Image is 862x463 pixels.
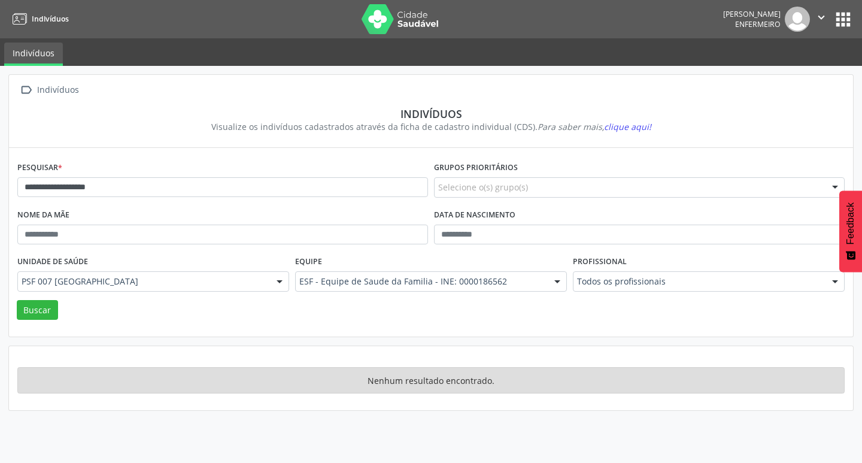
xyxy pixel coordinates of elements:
[17,206,69,225] label: Nome da mãe
[538,121,651,132] i: Para saber mais,
[845,202,856,244] span: Feedback
[604,121,651,132] span: clique aqui!
[573,253,627,271] label: Profissional
[26,107,836,120] div: Indivíduos
[735,19,781,29] span: Enfermeiro
[815,11,828,24] i: 
[438,181,528,193] span: Selecione o(s) grupo(s)
[22,276,265,288] span: PSF 007 [GEOGRAPHIC_DATA]
[17,81,81,99] a:  Indivíduos
[17,81,35,99] i: 
[32,14,69,24] span: Indivíduos
[434,159,518,177] label: Grupos prioritários
[299,276,542,288] span: ESF - Equipe de Saude da Familia - INE: 0000186562
[17,159,62,177] label: Pesquisar
[839,190,862,272] button: Feedback - Mostrar pesquisa
[17,367,845,394] div: Nenhum resultado encontrado.
[723,9,781,19] div: [PERSON_NAME]
[4,43,63,66] a: Indivíduos
[17,300,58,320] button: Buscar
[785,7,810,32] img: img
[833,9,854,30] button: apps
[434,206,515,225] label: Data de nascimento
[26,120,836,133] div: Visualize os indivíduos cadastrados através da ficha de cadastro individual (CDS).
[810,7,833,32] button: 
[8,9,69,29] a: Indivíduos
[17,253,88,271] label: Unidade de saúde
[295,253,322,271] label: Equipe
[35,81,81,99] div: Indivíduos
[577,276,820,288] span: Todos os profissionais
